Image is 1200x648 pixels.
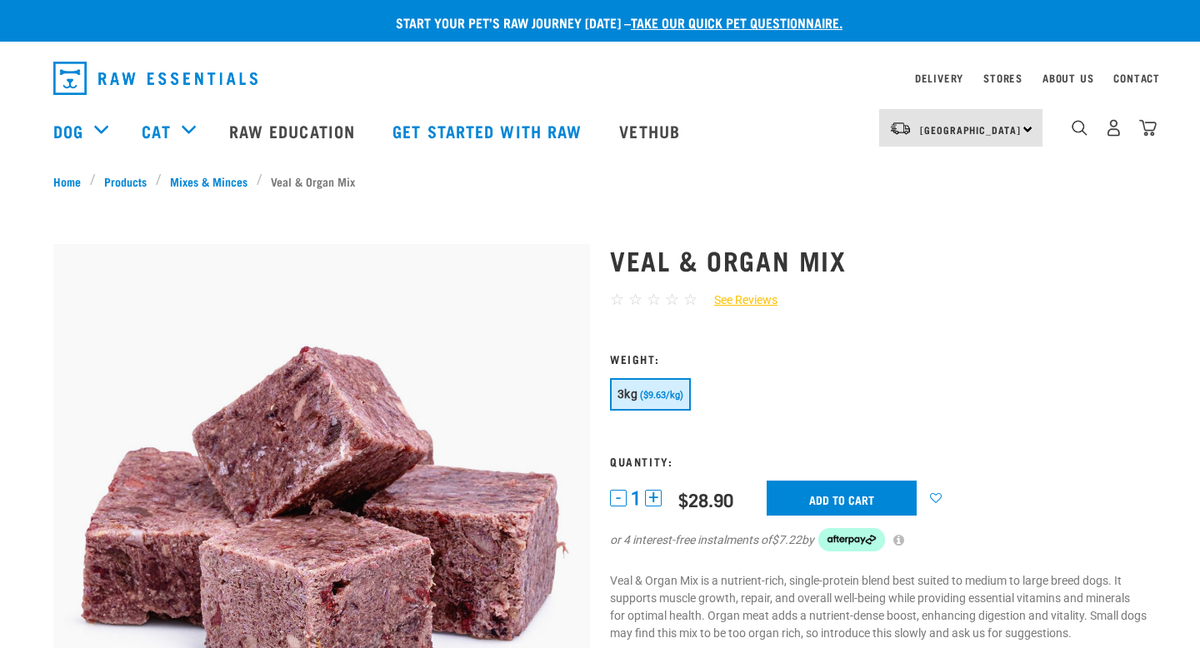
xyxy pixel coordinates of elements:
[1072,120,1087,136] img: home-icon-1@2x.png
[610,572,1147,642] p: Veal & Organ Mix is a nutrient-rich, single-protein blend best suited to medium to large breed do...
[683,290,697,309] span: ☆
[1113,75,1160,81] a: Contact
[772,531,802,549] span: $7.22
[645,490,662,506] button: +
[1042,75,1093,81] a: About Us
[1105,119,1122,137] img: user.png
[631,490,641,507] span: 1
[142,118,170,143] a: Cat
[920,127,1021,132] span: [GEOGRAPHIC_DATA]
[610,378,691,411] button: 3kg ($9.63/kg)
[53,172,1147,190] nav: breadcrumbs
[602,97,701,164] a: Vethub
[915,75,963,81] a: Delivery
[610,490,627,506] button: -
[376,97,602,164] a: Get started with Raw
[162,172,257,190] a: Mixes & Minces
[610,245,1147,275] h1: Veal & Organ Mix
[212,97,376,164] a: Raw Education
[678,489,733,510] div: $28.90
[983,75,1022,81] a: Stores
[628,290,642,309] span: ☆
[665,290,679,309] span: ☆
[640,390,683,401] span: ($9.63/kg)
[617,387,637,401] span: 3kg
[96,172,156,190] a: Products
[767,481,917,516] input: Add to cart
[610,455,1147,467] h3: Quantity:
[53,172,90,190] a: Home
[610,528,1147,551] div: or 4 interest-free instalments of by
[647,290,661,309] span: ☆
[610,290,624,309] span: ☆
[631,18,842,26] a: take our quick pet questionnaire.
[889,121,912,136] img: van-moving.png
[40,55,1160,102] nav: dropdown navigation
[818,528,885,551] img: Afterpay
[53,62,257,95] img: Raw Essentials Logo
[1139,119,1157,137] img: home-icon@2x.png
[697,292,777,309] a: See Reviews
[53,118,83,143] a: Dog
[610,352,1147,365] h3: Weight:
